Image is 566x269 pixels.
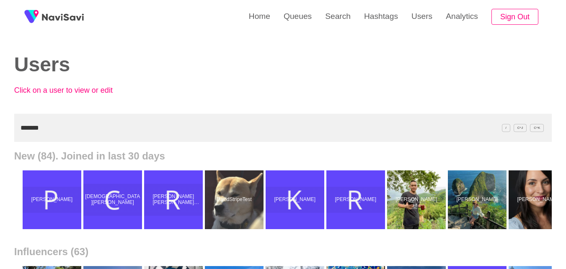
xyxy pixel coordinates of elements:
p: [PERSON_NAME] [510,197,566,203]
span: / [502,124,510,132]
p: [PERSON_NAME] [328,197,383,203]
p: DavidStripeTest [207,197,262,203]
h2: Influencers (63) [14,246,552,258]
p: [DEMOGRAPHIC_DATA][PERSON_NAME] [85,194,140,206]
a: [PERSON_NAME]Merwin [387,170,448,229]
span: C^K [530,124,544,132]
a: [PERSON_NAME]Marichelle Pagsuguiron [448,170,509,229]
p: [PERSON_NAME] [24,197,80,203]
p: Click on a user to view or edit [14,86,199,95]
h2: New (84). Joined in last 30 days [14,150,552,162]
p: [PERSON_NAME] [PERSON_NAME] [PERSON_NAME] [146,194,201,206]
h2: Users [14,54,271,76]
a: DavidStripeTestDavidStripeTest [205,170,266,229]
p: [PERSON_NAME] [389,197,444,203]
img: fireSpot [42,13,84,21]
a: [PERSON_NAME]Eirini Kokkinogouli [326,170,387,229]
p: [PERSON_NAME] [267,197,323,203]
span: C^J [514,124,527,132]
a: [DEMOGRAPHIC_DATA][PERSON_NAME]Christos Akritidis [83,170,144,229]
p: [PERSON_NAME] [450,197,505,203]
button: Sign Out [491,9,538,25]
a: [PERSON_NAME] [PERSON_NAME] [PERSON_NAME]Ron Jake Rainier Villanueva [144,170,205,229]
img: fireSpot [21,6,42,27]
a: [PERSON_NAME]Παναγιώτης Παναγιωτίδης [23,170,83,229]
a: [PERSON_NAME]Konstantina Impri [266,170,326,229]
